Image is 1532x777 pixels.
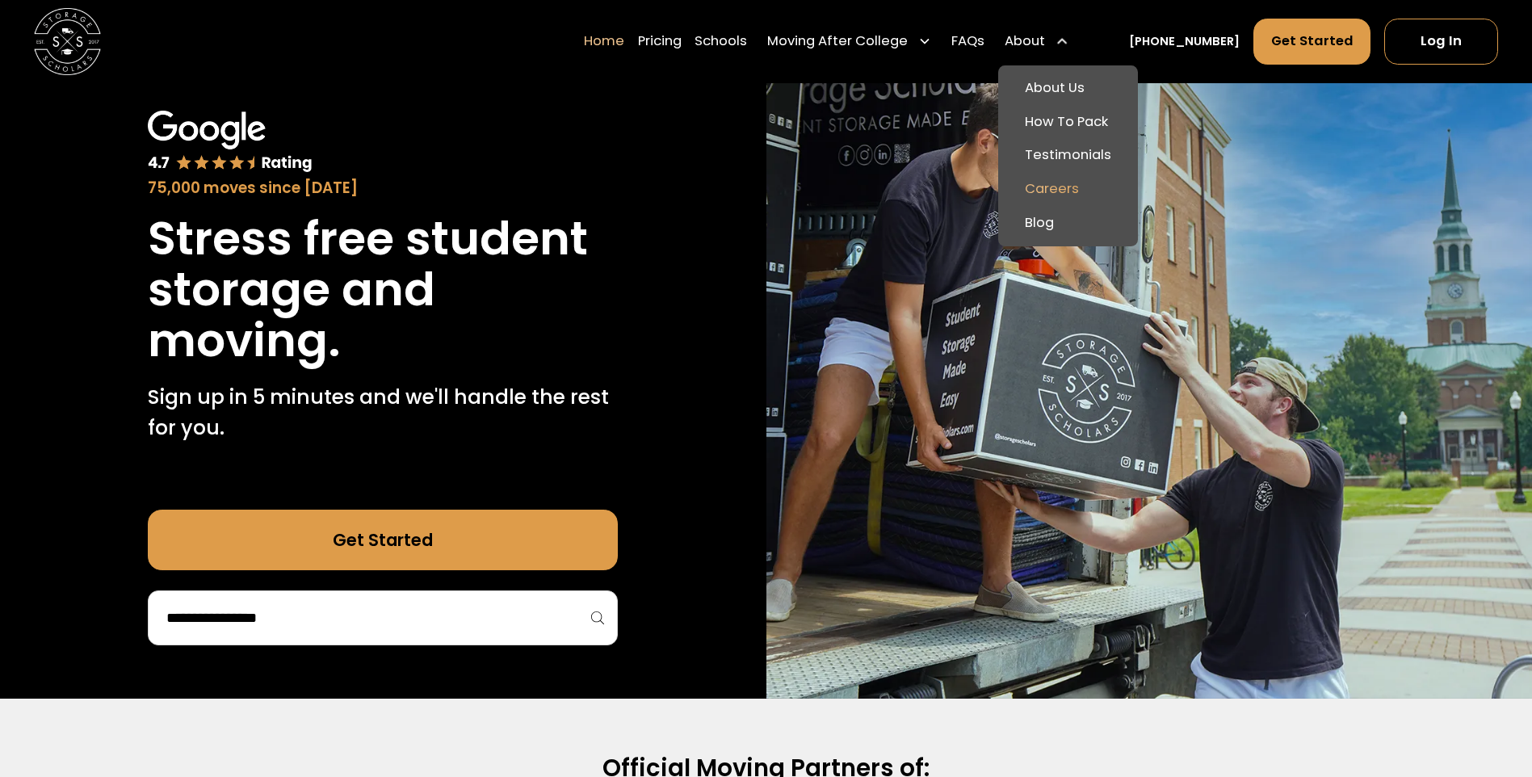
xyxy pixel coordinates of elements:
img: Storage Scholars main logo [34,8,101,75]
a: home [34,8,101,75]
nav: About [998,65,1139,247]
a: Careers [1005,173,1131,207]
div: Moving After College [767,32,908,52]
a: How To Pack [1005,106,1131,140]
a: Blog [1005,207,1131,241]
a: Pricing [638,19,682,65]
a: Testimonials [1005,140,1131,174]
a: Log In [1384,19,1498,65]
div: About [998,19,1076,65]
p: Sign up in 5 minutes and we'll handle the rest for you. [148,382,618,443]
h1: Stress free student storage and moving. [148,213,618,366]
img: Google 4.7 star rating [148,111,313,174]
div: About [1005,32,1045,52]
a: Get Started [1253,19,1371,65]
a: Schools [695,19,747,65]
div: 75,000 moves since [DATE] [148,177,618,199]
a: Home [584,19,624,65]
a: Get Started [148,510,618,570]
div: Moving After College [761,19,938,65]
a: About Us [1005,72,1131,106]
a: [PHONE_NUMBER] [1129,33,1240,51]
a: FAQs [951,19,984,65]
